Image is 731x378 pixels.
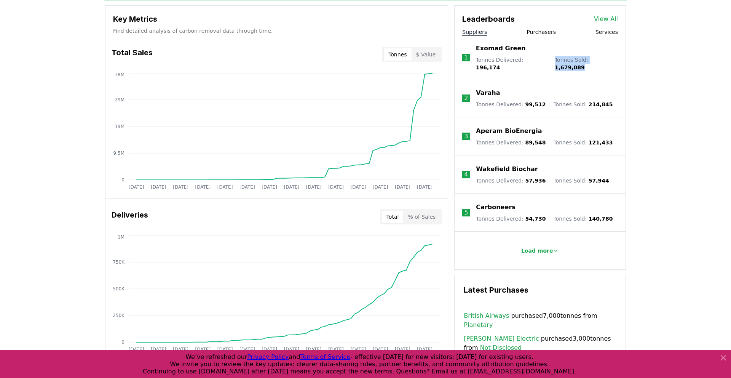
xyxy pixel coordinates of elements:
[553,177,609,184] p: Tonnes Sold :
[195,347,211,352] tspan: [DATE]
[464,284,616,296] h3: Latest Purchases
[328,347,344,352] tspan: [DATE]
[476,56,547,71] p: Tonnes Delivered :
[462,13,515,25] h3: Leaderboards
[284,347,300,352] tspan: [DATE]
[525,178,546,184] span: 57,936
[476,127,542,136] a: Aperam BioEnergia
[403,211,440,223] button: % of Sales
[476,139,546,146] p: Tonnes Delivered :
[113,13,440,25] h3: Key Metrics
[217,347,233,352] tspan: [DATE]
[395,347,410,352] tspan: [DATE]
[525,139,546,146] span: 89,548
[284,184,300,190] tspan: [DATE]
[476,165,538,174] a: Wakefield Biochar
[115,72,124,77] tspan: 38M
[595,28,618,36] button: Services
[417,184,433,190] tspan: [DATE]
[417,347,433,352] tspan: [DATE]
[121,340,124,345] tspan: 0
[476,88,500,98] a: Varaha
[462,28,487,36] button: Suppliers
[151,347,166,352] tspan: [DATE]
[527,28,556,36] button: Purchasers
[464,320,493,330] a: Planetary
[239,347,255,352] tspan: [DATE]
[476,44,526,53] a: Exomad Green
[350,347,366,352] tspan: [DATE]
[173,184,188,190] tspan: [DATE]
[118,234,124,240] tspan: 1M
[262,347,277,352] tspan: [DATE]
[112,209,148,224] h3: Deliveries
[262,184,277,190] tspan: [DATE]
[464,311,616,330] span: purchased 7,000 tonnes from
[589,178,609,184] span: 57,944
[589,216,613,222] span: 140,780
[195,184,211,190] tspan: [DATE]
[113,259,125,265] tspan: 750K
[464,334,539,343] a: [PERSON_NAME] Electric
[464,170,468,179] p: 4
[373,347,388,352] tspan: [DATE]
[464,311,509,320] a: British Airways
[476,203,515,212] a: Carboneers
[464,132,468,141] p: 3
[129,184,144,190] tspan: [DATE]
[555,64,585,70] span: 1,679,089
[151,184,166,190] tspan: [DATE]
[521,247,553,255] p: Load more
[373,184,388,190] tspan: [DATE]
[113,151,124,156] tspan: 9.5M
[464,94,468,103] p: 2
[464,208,468,217] p: 5
[553,215,613,223] p: Tonnes Sold :
[239,184,255,190] tspan: [DATE]
[594,14,618,24] a: View All
[553,101,613,108] p: Tonnes Sold :
[113,27,440,35] p: Find detailed analysis of carbon removal data through time.
[328,184,344,190] tspan: [DATE]
[476,215,546,223] p: Tonnes Delivered :
[464,334,616,352] span: purchased 3,000 tonnes from
[525,216,546,222] span: 54,730
[173,347,188,352] tspan: [DATE]
[476,177,546,184] p: Tonnes Delivered :
[515,243,565,258] button: Load more
[350,184,366,190] tspan: [DATE]
[553,139,613,146] p: Tonnes Sold :
[589,139,613,146] span: 121,433
[115,124,124,129] tspan: 19M
[129,347,144,352] tspan: [DATE]
[113,286,125,292] tspan: 500K
[112,47,153,62] h3: Total Sales
[555,56,618,71] p: Tonnes Sold :
[476,101,546,108] p: Tonnes Delivered :
[121,177,124,183] tspan: 0
[382,211,404,223] button: Total
[412,48,441,61] button: $ Value
[306,347,322,352] tspan: [DATE]
[525,101,546,107] span: 99,512
[115,97,124,103] tspan: 29M
[589,101,613,107] span: 214,845
[480,343,522,352] a: Not Disclosed
[306,184,322,190] tspan: [DATE]
[476,64,500,70] span: 196,174
[395,184,410,190] tspan: [DATE]
[217,184,233,190] tspan: [DATE]
[384,48,411,61] button: Tonnes
[464,53,468,62] p: 1
[113,313,125,318] tspan: 250K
